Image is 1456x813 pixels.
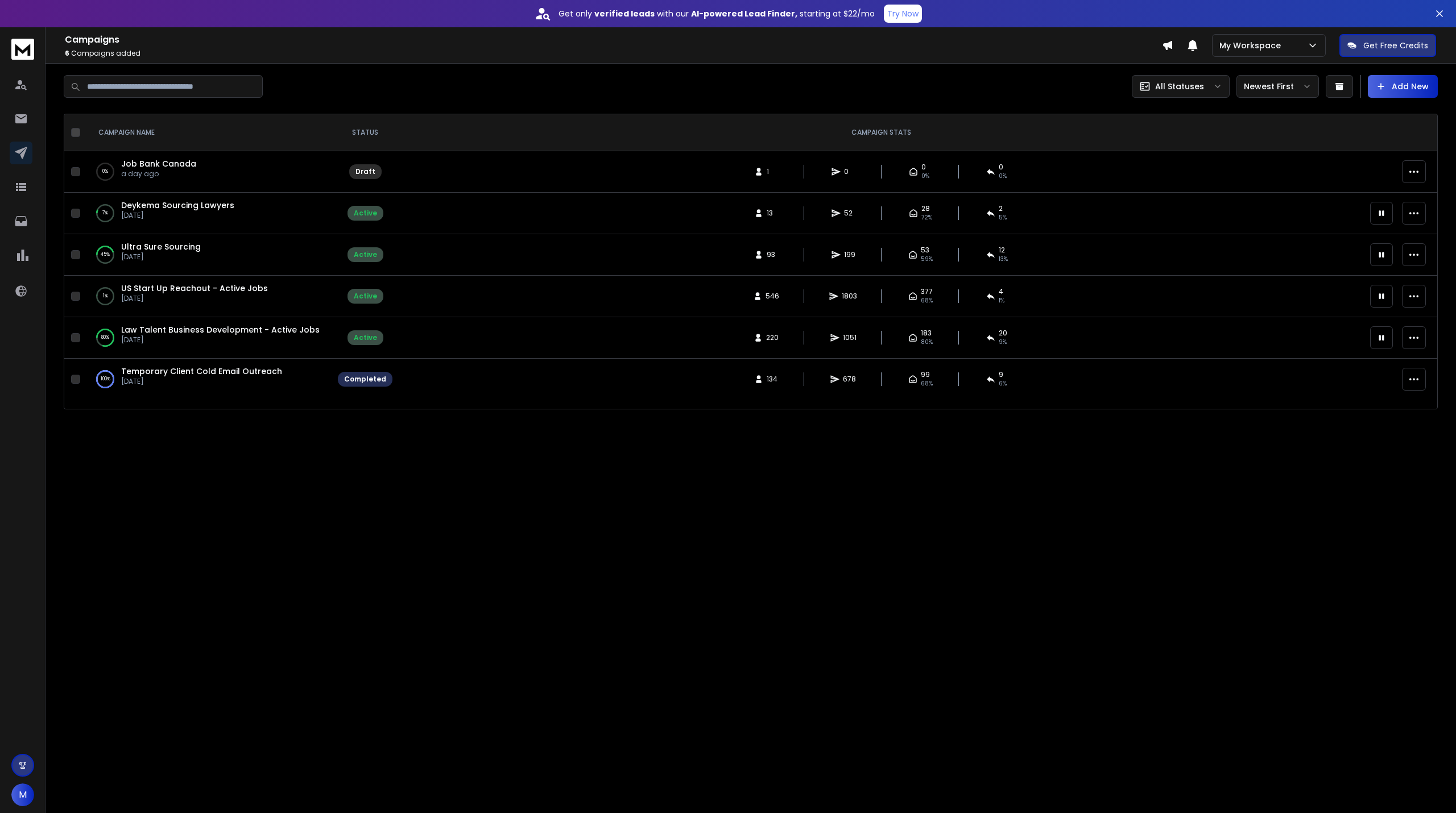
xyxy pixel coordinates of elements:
span: 6 [65,48,69,58]
p: 80 % [101,332,109,343]
p: [DATE] [121,211,234,220]
span: 68 % [921,296,933,305]
a: Ultra Sure Sourcing [121,241,201,252]
span: 678 [843,375,856,384]
td: 45%Ultra Sure Sourcing[DATE] [85,234,331,276]
span: 0 [921,163,926,172]
span: 0% [999,172,1007,181]
span: 9 % [999,338,1007,347]
span: 5 % [999,213,1007,222]
p: 0 % [102,166,108,177]
a: Deykema Sourcing Lawyers [121,200,234,211]
h1: Campaigns [65,33,1162,47]
p: 7 % [102,208,108,219]
p: 45 % [101,249,110,260]
span: 13 [767,209,778,218]
td: 100%Temporary Client Cold Email Outreach[DATE] [85,359,331,400]
td: 1%US Start Up Reachout - Active Jobs[DATE] [85,276,331,317]
div: Active [354,209,377,218]
span: 0% [921,172,929,181]
p: All Statuses [1155,81,1204,92]
p: a day ago [121,169,196,179]
button: Get Free Credits [1339,34,1436,57]
div: Active [354,250,377,259]
button: Try Now [884,5,922,23]
strong: AI-powered Lead Finder, [691,8,797,19]
p: [DATE] [121,294,268,303]
span: 53 [921,246,929,255]
span: 1051 [843,333,857,342]
p: Campaigns added [65,49,1162,58]
span: 1803 [842,292,857,301]
td: 7%Deykema Sourcing Lawyers[DATE] [85,193,331,234]
th: STATUS [331,114,399,151]
a: Job Bank Canada [121,158,196,169]
span: 93 [767,250,778,259]
button: M [11,783,34,806]
a: Law Talent Business Development - Active Jobs [121,324,320,335]
span: 183 [921,329,932,338]
span: 28 [921,204,930,213]
span: 68 % [921,379,933,388]
span: 546 [766,292,779,301]
span: 199 [844,250,855,259]
span: 72 % [921,213,932,222]
p: Get only with our starting at $22/mo [559,8,875,19]
span: 9 [999,370,1003,379]
p: [DATE] [121,252,201,262]
span: 20 [999,329,1007,338]
img: logo [11,39,34,60]
th: CAMPAIGN STATS [399,114,1363,151]
span: 220 [766,333,779,342]
div: Active [354,292,377,301]
span: 1 % [999,296,1004,305]
span: 377 [921,287,933,296]
p: My Workspace [1219,40,1285,51]
span: 4 [999,287,1003,296]
span: 1 [767,167,778,176]
span: 99 [921,370,930,379]
div: Completed [344,375,386,384]
div: Active [354,333,377,342]
span: 59 % [921,255,933,264]
span: 13 % [999,255,1008,264]
button: Add New [1368,75,1438,98]
p: [DATE] [121,377,282,386]
span: 12 [999,246,1005,255]
p: Get Free Credits [1363,40,1428,51]
th: CAMPAIGN NAME [85,114,331,151]
span: 6 % [999,379,1007,388]
span: 0 [999,163,1003,172]
span: 134 [767,375,778,384]
span: 52 [844,209,855,218]
a: US Start Up Reachout - Active Jobs [121,283,268,294]
td: 80%Law Talent Business Development - Active Jobs[DATE] [85,317,331,359]
span: 0 [844,167,855,176]
p: [DATE] [121,335,320,345]
p: 100 % [101,374,110,385]
span: 80 % [921,338,933,347]
p: Try Now [887,8,919,19]
a: Temporary Client Cold Email Outreach [121,366,282,377]
td: 0%Job Bank Canadaa day ago [85,151,331,193]
div: Draft [355,167,375,176]
p: 1 % [103,291,108,302]
span: 2 [999,204,1003,213]
strong: verified leads [594,8,655,19]
button: Newest First [1236,75,1319,98]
